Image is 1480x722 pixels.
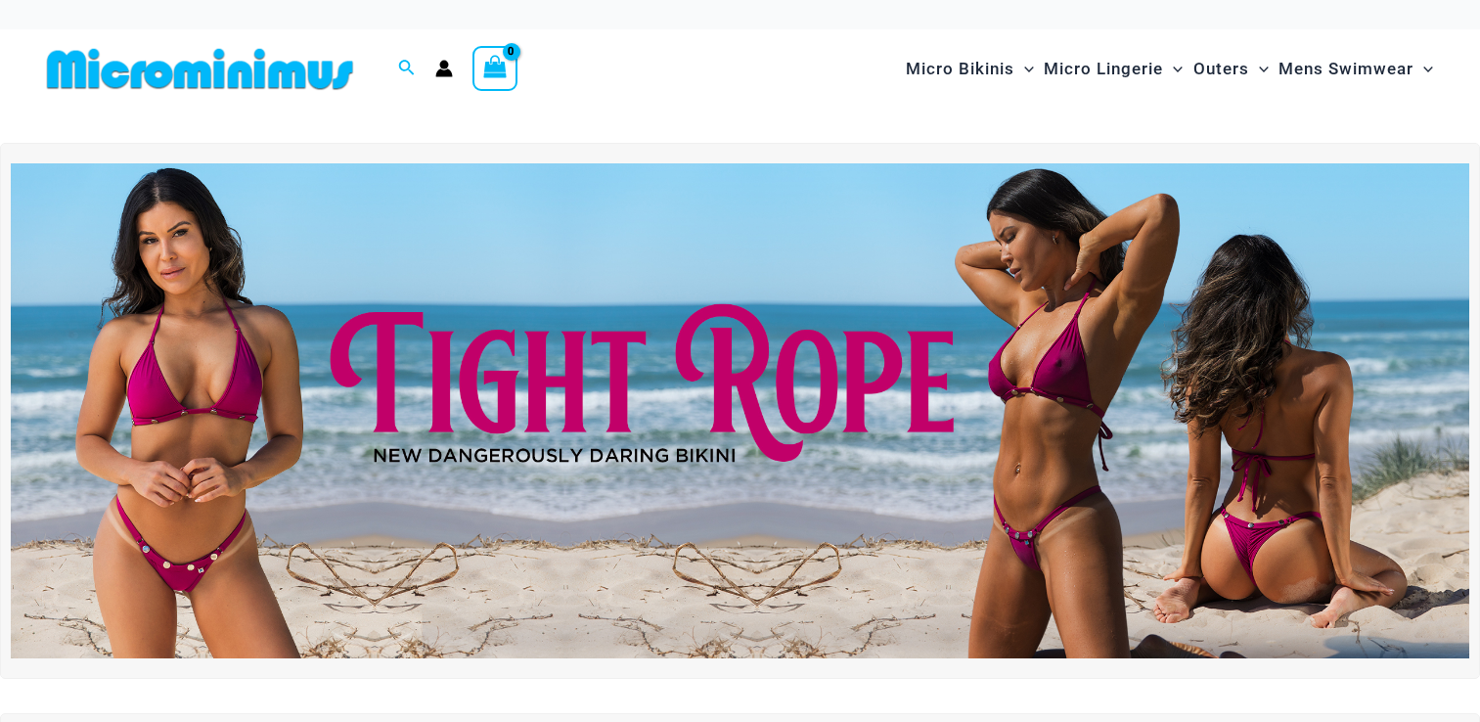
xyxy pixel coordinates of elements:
span: Menu Toggle [1249,44,1269,94]
span: Outers [1193,44,1249,94]
a: OutersMenu ToggleMenu Toggle [1188,39,1274,99]
span: Micro Bikinis [906,44,1014,94]
a: Search icon link [398,57,416,81]
a: Micro BikinisMenu ToggleMenu Toggle [901,39,1039,99]
span: Menu Toggle [1413,44,1433,94]
a: Micro LingerieMenu ToggleMenu Toggle [1039,39,1188,99]
a: Mens SwimwearMenu ToggleMenu Toggle [1274,39,1438,99]
img: Tight Rope Pink Bikini [11,163,1469,659]
span: Micro Lingerie [1044,44,1163,94]
span: Menu Toggle [1014,44,1034,94]
span: Menu Toggle [1163,44,1183,94]
a: View Shopping Cart, empty [472,46,517,91]
a: Account icon link [435,60,453,77]
nav: Site Navigation [898,36,1441,102]
span: Mens Swimwear [1278,44,1413,94]
img: MM SHOP LOGO FLAT [39,47,361,91]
